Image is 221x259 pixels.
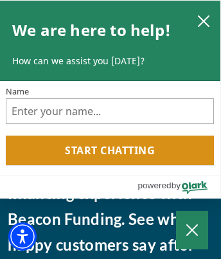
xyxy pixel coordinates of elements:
input: Name [6,98,214,124]
span: by [172,177,181,193]
button: close chatbox [193,12,214,30]
div: Accessibility Menu [8,222,37,251]
label: Name [6,87,214,96]
h2: We are here to help! [12,13,171,47]
a: Powered by Olark [137,176,220,198]
button: Start chatting [6,136,214,165]
p: How can we assist you [DATE]? [12,55,208,67]
span: powered [137,177,171,193]
button: Close Chatbox [176,211,208,249]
